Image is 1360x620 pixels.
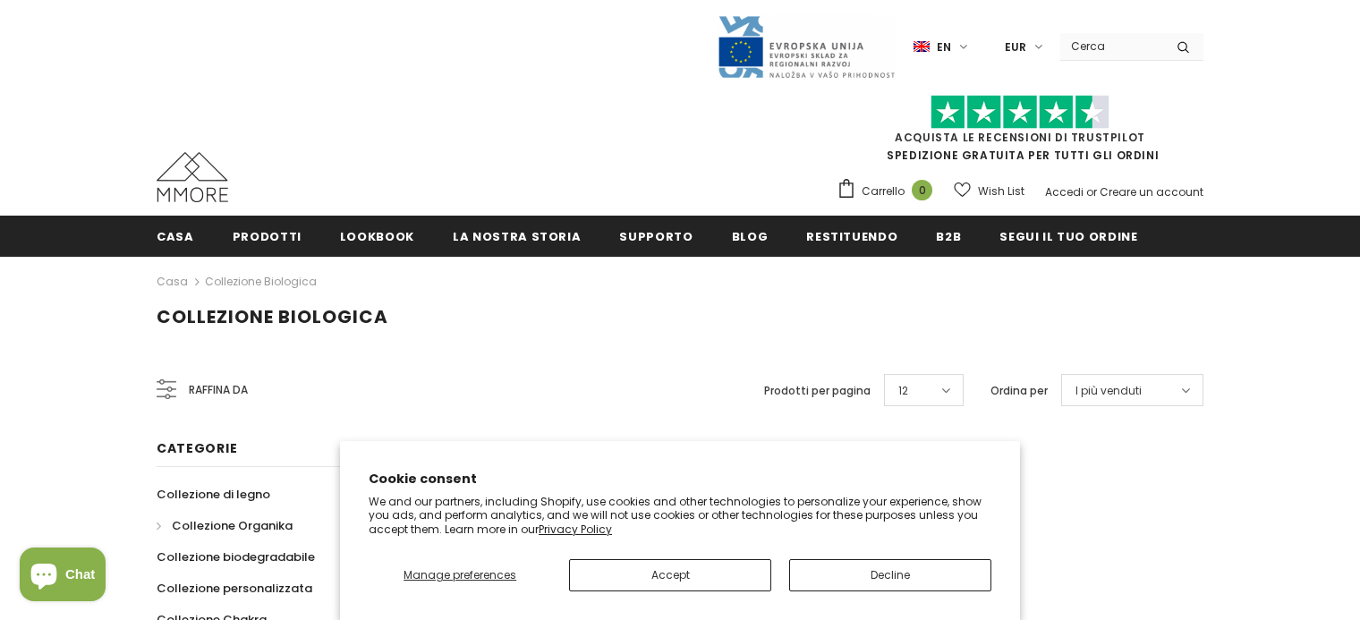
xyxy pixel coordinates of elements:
a: Casa [157,216,194,256]
a: Collezione di legno [157,479,270,510]
a: Privacy Policy [539,522,612,537]
span: B2B [936,228,961,245]
span: Prodotti [233,228,302,245]
button: Manage preferences [369,559,551,591]
p: We and our partners, including Shopify, use cookies and other technologies to personalize your ex... [369,495,991,537]
a: Javni Razpis [717,38,896,54]
span: Collezione biodegradabile [157,548,315,565]
a: La nostra storia [453,216,581,256]
label: Ordina per [990,382,1048,400]
span: La nostra storia [453,228,581,245]
span: Segui il tuo ordine [999,228,1137,245]
a: Collezione personalizzata [157,573,312,604]
a: Collezione biologica [205,274,317,289]
a: Collezione Organika [157,510,293,541]
img: Casi MMORE [157,152,228,202]
label: Prodotti per pagina [764,382,871,400]
span: Blog [732,228,769,245]
span: 0 [912,180,932,200]
a: Acquista le recensioni di TrustPilot [895,130,1145,145]
span: Carrello [862,183,905,200]
a: supporto [619,216,693,256]
a: Carrello 0 [837,178,941,205]
h2: Cookie consent [369,470,991,488]
span: supporto [619,228,693,245]
a: B2B [936,216,961,256]
a: Wish List [954,175,1024,207]
span: Restituendo [806,228,897,245]
inbox-online-store-chat: Shopify online store chat [14,548,111,606]
span: Collezione personalizzata [157,580,312,597]
span: or [1086,184,1097,200]
span: Wish List [978,183,1024,200]
button: Accept [569,559,771,591]
span: Raffina da [189,380,248,400]
a: Prodotti [233,216,302,256]
span: Categorie [157,439,237,457]
span: I più venduti [1075,382,1142,400]
span: 12 [898,382,908,400]
span: Collezione biologica [157,304,388,329]
span: EUR [1005,38,1026,56]
span: Collezione di legno [157,486,270,503]
span: Lookbook [340,228,414,245]
a: Blog [732,216,769,256]
span: Collezione Organika [172,517,293,534]
span: Manage preferences [404,567,516,582]
input: Search Site [1060,33,1163,59]
a: Restituendo [806,216,897,256]
a: Lookbook [340,216,414,256]
a: Accedi [1045,184,1084,200]
span: Casa [157,228,194,245]
a: Collezione biodegradabile [157,541,315,573]
button: Decline [789,559,991,591]
img: i-lang-1.png [914,39,930,55]
a: Segui il tuo ordine [999,216,1137,256]
span: en [937,38,951,56]
a: Casa [157,271,188,293]
a: Creare un account [1100,184,1203,200]
span: SPEDIZIONE GRATUITA PER TUTTI GLI ORDINI [837,103,1203,163]
img: Javni Razpis [717,14,896,80]
img: Fidati di Pilot Stars [931,95,1109,130]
